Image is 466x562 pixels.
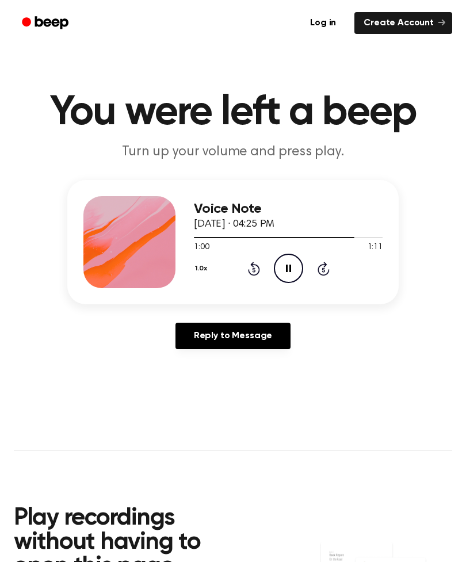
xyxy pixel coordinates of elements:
p: Turn up your volume and press play. [14,143,452,162]
a: Reply to Message [175,323,291,349]
h1: You were left a beep [14,92,452,133]
h3: Voice Note [194,201,383,217]
span: 1:11 [368,242,383,254]
a: Beep [14,12,79,35]
span: [DATE] · 04:25 PM [194,219,274,230]
a: Create Account [354,12,452,34]
a: Log in [299,10,347,36]
span: 1:00 [194,242,209,254]
button: 1.0x [194,259,211,278]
